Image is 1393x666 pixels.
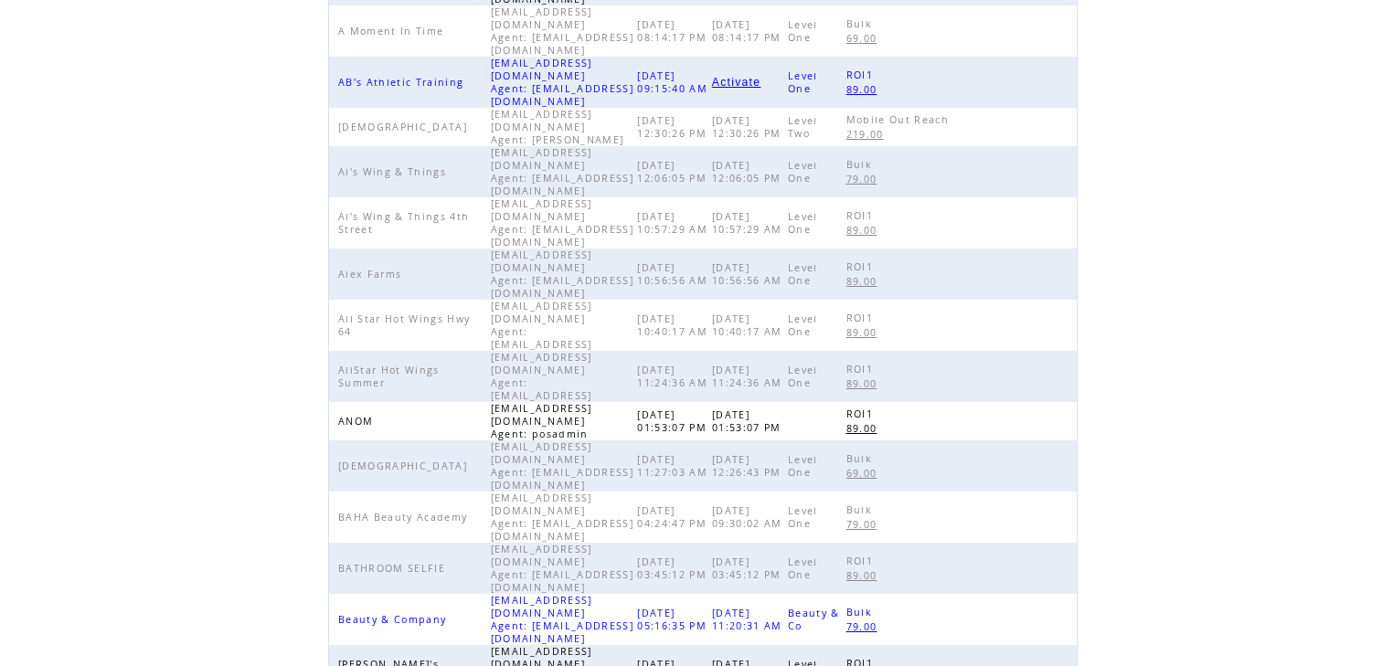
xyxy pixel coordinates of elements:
span: 69.00 [846,467,882,480]
span: [DATE] 11:27:03 AM [637,453,712,479]
a: 79.00 [846,618,887,634]
span: [DATE] 11:24:36 AM [637,364,712,389]
span: [EMAIL_ADDRESS][DOMAIN_NAME] Agent: [EMAIL_ADDRESS][DOMAIN_NAME] [491,146,633,197]
span: [EMAIL_ADDRESS][DOMAIN_NAME] Agent: [EMAIL_ADDRESS] [491,351,597,402]
span: ROI1 [846,69,877,81]
span: [DATE] 01:53:07 PM [712,408,786,434]
span: ROI1 [846,209,877,222]
span: ROI1 [846,312,877,324]
span: [DATE] 04:24:47 PM [637,504,711,530]
span: 89.00 [846,224,882,237]
span: [DATE] 10:57:29 AM [637,210,712,236]
a: 79.00 [846,171,887,186]
a: 89.00 [846,222,887,238]
span: [EMAIL_ADDRESS][DOMAIN_NAME] Agent: [EMAIL_ADDRESS][DOMAIN_NAME] [491,594,633,645]
span: [DATE] 09:30:02 AM [712,504,787,530]
span: Level One [788,261,818,287]
span: [DATE] 08:14:17 PM [712,18,786,44]
span: ROI1 [846,407,877,420]
a: 89.00 [846,324,887,340]
span: 89.00 [846,275,882,288]
span: Level One [788,18,818,44]
a: 89.00 [846,567,887,583]
a: 69.00 [846,30,887,46]
span: Bulk [846,17,877,30]
a: 89.00 [846,375,887,391]
span: ANOM [338,415,377,428]
span: [DATE] 12:06:05 PM [712,159,786,185]
span: [DATE] 10:56:56 AM [637,261,712,287]
span: [EMAIL_ADDRESS][DOMAIN_NAME] Agent: [PERSON_NAME] [491,108,629,146]
span: AB's Athletic Training [338,76,468,89]
span: 69.00 [846,32,882,45]
span: [EMAIL_ADDRESS][DOMAIN_NAME] Agent: [EMAIL_ADDRESS][DOMAIN_NAME] [491,492,633,543]
span: ROI1 [846,555,877,567]
span: ROI1 [846,363,877,375]
span: Al's Wing & Things [338,165,451,178]
span: Level One [788,555,818,581]
span: [DATE] 01:53:07 PM [637,408,711,434]
a: 89.00 [846,273,887,289]
a: 89.00 [846,420,887,436]
span: Level One [788,159,818,185]
span: [DATE] 03:45:12 PM [637,555,711,581]
span: [DATE] 09:15:40 AM [637,69,712,95]
span: [EMAIL_ADDRESS][DOMAIN_NAME] Agent: [EMAIL_ADDRESS][DOMAIN_NAME] [491,543,633,594]
span: Level Two [788,114,818,140]
span: Al's Wing & Things 4th Street [338,210,469,236]
span: [DATE] 12:26:43 PM [712,453,786,479]
span: BAHA Beauty Academy [338,511,472,523]
span: [EMAIL_ADDRESS][DOMAIN_NAME] Agent: [EMAIL_ADDRESS] [491,300,597,351]
span: [DATE] 10:56:56 AM [712,261,787,287]
span: A Moment In Time [338,25,448,37]
span: Bulk [846,158,877,171]
span: [DATE] 12:06:05 PM [637,159,711,185]
span: Beauty & Co [788,607,840,632]
a: 89.00 [846,81,887,97]
span: 89.00 [846,326,882,339]
span: [DATE] 10:57:29 AM [712,210,787,236]
span: Level One [788,210,818,236]
span: Alex Farms [338,268,406,280]
span: Beauty & Company [338,613,451,626]
span: [DEMOGRAPHIC_DATA] [338,460,472,472]
span: Bulk [846,452,877,465]
a: Activate [712,77,760,88]
span: All Star Hot Wings Hwy 64 [338,312,470,338]
span: Level One [788,69,818,95]
span: [EMAIL_ADDRESS][DOMAIN_NAME] Agent: [EMAIL_ADDRESS][DOMAIN_NAME] [491,440,633,492]
a: 79.00 [846,516,887,532]
a: 69.00 [846,465,887,481]
span: 79.00 [846,518,882,531]
a: 219.00 [846,126,893,142]
span: [DATE] 08:14:17 PM [637,18,711,44]
span: Bulk [846,503,877,516]
span: Level One [788,364,818,389]
span: [EMAIL_ADDRESS][DOMAIN_NAME] Agent: posadmin [491,402,593,440]
span: 219.00 [846,128,888,141]
span: Bulk [846,606,877,618]
span: [DEMOGRAPHIC_DATA] [338,121,472,133]
span: ROI1 [846,260,877,273]
span: 89.00 [846,83,882,96]
span: [DATE] 10:40:17 AM [712,312,787,338]
span: Mobile Out Reach [846,113,953,126]
span: Activate [712,76,760,89]
span: [EMAIL_ADDRESS][DOMAIN_NAME] Agent: [EMAIL_ADDRESS][DOMAIN_NAME] [491,248,633,300]
span: [DATE] 05:16:35 PM [637,607,711,632]
span: BATHROOM SELFIE [338,562,450,575]
span: Level One [788,504,818,530]
span: Level One [788,312,818,338]
span: [EMAIL_ADDRESS][DOMAIN_NAME] Agent: [EMAIL_ADDRESS][DOMAIN_NAME] [491,197,633,248]
span: [DATE] 10:40:17 AM [637,312,712,338]
span: 89.00 [846,377,882,390]
span: Level One [788,453,818,479]
span: 79.00 [846,620,882,633]
span: [EMAIL_ADDRESS][DOMAIN_NAME] Agent: [EMAIL_ADDRESS][DOMAIN_NAME] [491,57,633,108]
span: [DATE] 11:20:31 AM [712,607,787,632]
span: [DATE] 11:24:36 AM [712,364,787,389]
span: AllStar Hot Wings Summer [338,364,440,389]
span: [DATE] 12:30:26 PM [637,114,711,140]
span: 89.00 [846,422,882,435]
span: 79.00 [846,173,882,185]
